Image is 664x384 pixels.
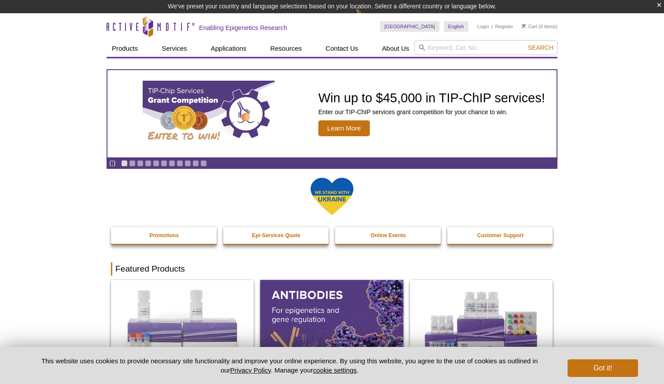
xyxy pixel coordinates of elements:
[380,21,439,32] a: [GEOGRAPHIC_DATA]
[177,160,183,167] a: Go to slide 8
[145,160,151,167] a: Go to slide 4
[335,227,442,244] a: Online Events
[169,160,175,167] a: Go to slide 7
[371,232,406,239] strong: Online Events
[522,24,526,28] img: Your Cart
[568,359,638,377] button: Got it!
[199,24,287,32] h2: Enabling Epigenetics Research
[444,21,468,32] a: English
[149,232,179,239] strong: Promotions
[121,160,128,167] a: Go to slide 1
[522,21,557,32] li: (0 items)
[355,7,379,27] img: Change Here
[477,232,524,239] strong: Customer Support
[111,262,553,276] h2: Featured Products
[525,44,556,52] button: Search
[107,70,557,157] a: TIP-ChIP Services Grant Competition Win up to $45,000 in TIP-ChIP services! Enter our TIP-ChIP se...
[137,160,144,167] a: Go to slide 3
[111,280,254,366] img: DNA Library Prep Kit for Illumina
[153,160,159,167] a: Go to slide 5
[230,366,271,374] a: Privacy Policy
[260,280,403,366] img: All Antibodies
[223,227,330,244] a: Epi-Services Quote
[200,160,207,167] a: Go to slide 11
[528,44,553,51] span: Search
[265,40,307,57] a: Resources
[129,160,136,167] a: Go to slide 2
[318,91,545,104] h2: Win up to $45,000 in TIP-ChIP services!
[111,227,218,244] a: Promotions
[184,160,191,167] a: Go to slide 9
[161,160,167,167] a: Go to slide 6
[318,108,545,116] p: Enter our TIP-ChIP services grant competition for your chance to win.
[320,40,363,57] a: Contact Us
[447,227,554,244] a: Customer Support
[491,21,493,32] li: |
[522,23,537,30] a: Cart
[26,356,553,375] p: This website uses cookies to provide necessary site functionality and improve your online experie...
[192,160,199,167] a: Go to slide 10
[313,366,357,374] button: cookie settings
[156,40,192,57] a: Services
[107,70,557,157] article: TIP-ChIP Services Grant Competition
[310,177,354,216] img: We Stand With Ukraine
[252,232,300,239] strong: Epi-Services Quote
[414,40,557,55] input: Keyword, Cat. No.
[109,160,116,167] a: Toggle autoplay
[206,40,252,57] a: Applications
[377,40,415,57] a: About Us
[410,280,553,366] img: CUT&Tag-IT® Express Assay Kit
[107,40,143,57] a: Products
[318,120,370,136] span: Learn More
[477,23,489,30] a: Login
[495,23,513,30] a: Register
[143,81,275,147] img: TIP-ChIP Services Grant Competition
